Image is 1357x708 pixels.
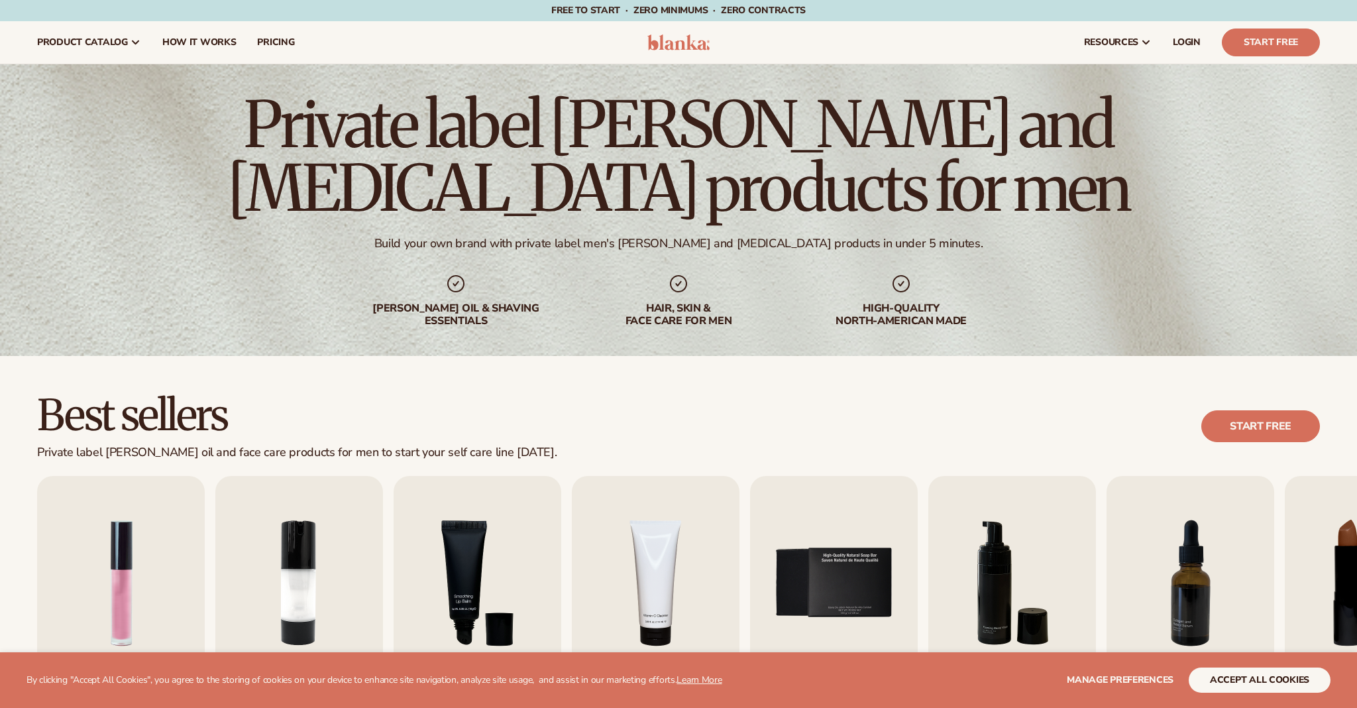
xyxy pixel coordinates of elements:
[1067,674,1173,686] span: Manage preferences
[27,675,722,686] p: By clicking "Accept All Cookies", you agree to the storing of cookies on your device to enhance s...
[371,302,541,327] div: [PERSON_NAME] oil & shaving essentials
[551,4,806,17] span: Free to start · ZERO minimums · ZERO contracts
[1073,21,1162,64] a: resources
[1201,410,1320,442] a: Start free
[816,302,986,327] div: High-quality North-american made
[1222,29,1320,56] a: Start Free
[37,37,128,48] span: product catalog
[1189,668,1330,693] button: accept all cookies
[37,93,1320,220] h1: Private label [PERSON_NAME] and [MEDICAL_DATA] products for men
[246,21,305,64] a: pricing
[37,445,557,460] div: Private label [PERSON_NAME] oil and face care products for men to start your self care line [DATE].
[1173,37,1201,48] span: LOGIN
[594,302,763,327] div: hair, skin & face care for men
[37,393,557,438] h2: Best sellers
[1067,668,1173,693] button: Manage preferences
[374,236,983,251] div: Build your own brand with private label men's [PERSON_NAME] and [MEDICAL_DATA] products in under ...
[152,21,247,64] a: How It Works
[1162,21,1211,64] a: LOGIN
[162,37,237,48] span: How It Works
[257,37,294,48] span: pricing
[1084,37,1138,48] span: resources
[677,674,722,686] a: Learn More
[647,34,710,50] img: logo
[27,21,152,64] a: product catalog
